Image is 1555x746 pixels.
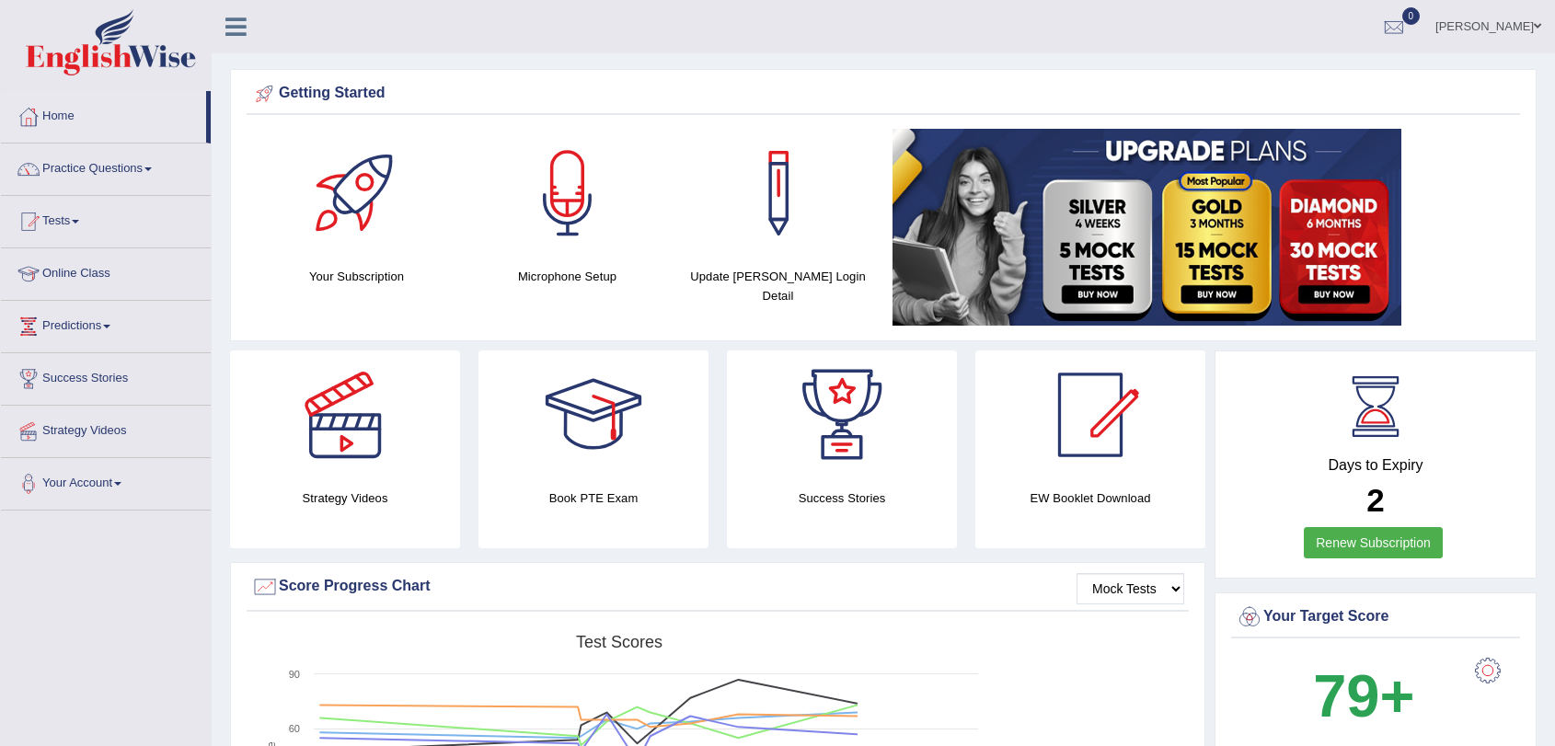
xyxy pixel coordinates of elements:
a: Home [1,91,206,137]
tspan: Test scores [576,633,662,651]
a: Practice Questions [1,143,211,189]
a: Predictions [1,301,211,347]
a: Strategy Videos [1,406,211,452]
a: Success Stories [1,353,211,399]
h4: Book PTE Exam [478,488,708,508]
h4: Strategy Videos [230,488,460,508]
b: 79+ [1313,662,1414,729]
span: 0 [1402,7,1421,25]
h4: Update [PERSON_NAME] Login Detail [682,267,874,305]
a: Your Account [1,458,211,504]
h4: Microphone Setup [471,267,663,286]
div: Getting Started [251,80,1515,108]
h4: Days to Expiry [1236,457,1515,474]
img: small5.jpg [893,129,1401,326]
a: Tests [1,196,211,242]
text: 60 [289,723,300,734]
text: 90 [289,669,300,680]
h4: EW Booklet Download [975,488,1205,508]
a: Renew Subscription [1304,527,1443,558]
div: Your Target Score [1236,603,1515,631]
b: 2 [1366,482,1384,518]
a: Online Class [1,248,211,294]
h4: Success Stories [727,488,957,508]
h4: Your Subscription [260,267,453,286]
div: Score Progress Chart [251,573,1184,601]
